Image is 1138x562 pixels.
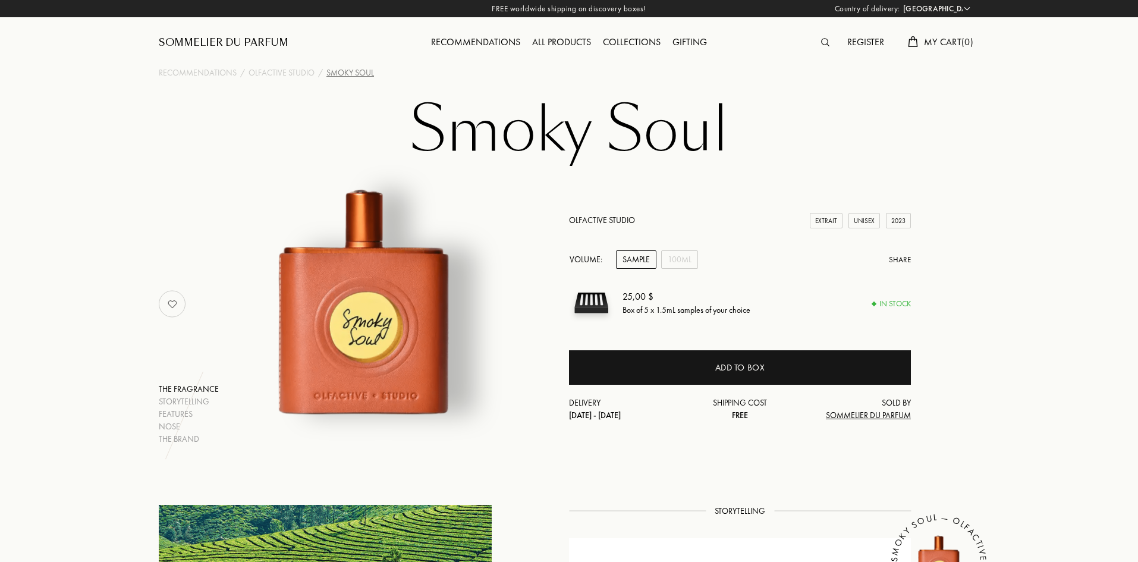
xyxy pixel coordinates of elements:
[159,395,219,408] div: Storytelling
[667,36,713,48] a: Gifting
[425,36,526,48] a: Recommendations
[569,397,683,422] div: Delivery
[835,3,900,15] span: Country of delivery:
[240,67,245,79] div: /
[841,36,890,48] a: Register
[848,213,880,229] div: Unisex
[159,433,219,445] div: The brand
[249,67,315,79] a: Olfactive Studio
[667,35,713,51] div: Gifting
[569,281,614,325] img: sample box
[159,67,237,79] a: Recommendations
[597,35,667,51] div: Collections
[623,304,750,316] div: Box of 5 x 1.5mL samples of your choice
[826,410,911,420] span: Sommelier du Parfum
[425,35,526,51] div: Recommendations
[661,250,698,269] div: 100mL
[841,35,890,51] div: Register
[924,36,973,48] span: My Cart ( 0 )
[159,383,219,395] div: The fragrance
[159,408,219,420] div: Features
[159,36,288,50] a: Sommelier du Parfum
[908,36,917,47] img: cart.svg
[821,38,829,46] img: search_icn.svg
[810,213,843,229] div: Extrait
[732,410,748,420] span: Free
[161,292,184,316] img: no_like_p.png
[569,410,621,420] span: [DATE] - [DATE]
[272,98,866,163] h1: Smoky Soul
[683,397,797,422] div: Shipping cost
[569,250,609,269] div: Volume:
[526,35,597,51] div: All products
[872,298,911,310] div: In stock
[597,36,667,48] a: Collections
[217,151,511,445] img: Smoky Soul Olfactive Studio
[623,290,750,304] div: 25,00 $
[797,397,911,422] div: Sold by
[616,250,656,269] div: Sample
[569,215,635,225] a: Olfactive Studio
[889,254,911,266] div: Share
[326,67,374,79] div: Smoky Soul
[159,420,219,433] div: Nose
[886,213,911,229] div: 2023
[526,36,597,48] a: All products
[318,67,323,79] div: /
[715,361,765,375] div: Add to box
